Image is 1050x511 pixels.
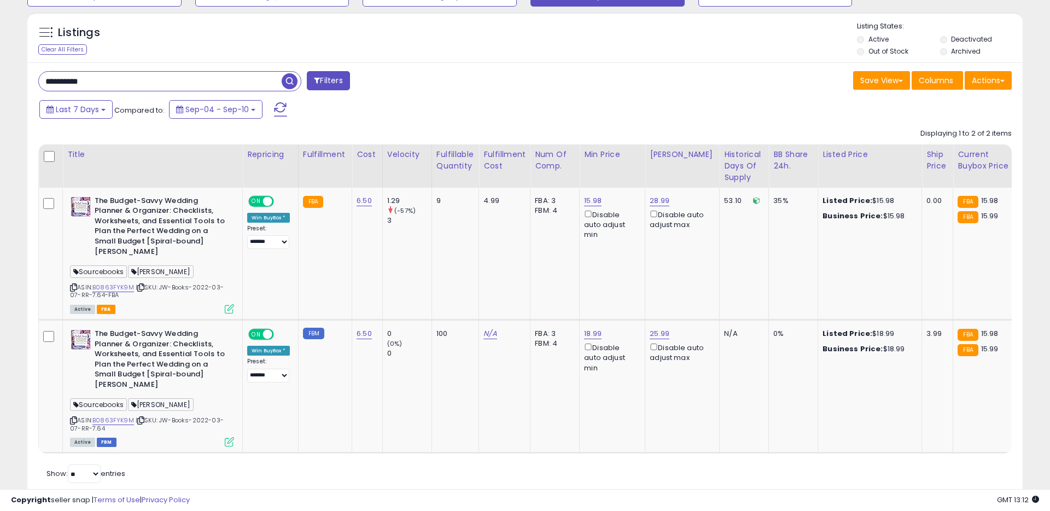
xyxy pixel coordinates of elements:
small: FBA [958,344,978,356]
div: 1.29 [387,196,431,206]
small: FBA [958,196,978,208]
div: Preset: [247,225,290,249]
small: (0%) [387,339,402,348]
span: Sourcebooks [70,398,127,411]
b: Listed Price: [822,195,872,206]
small: FBA [303,196,323,208]
span: OFF [272,196,290,206]
div: 100 [436,329,470,339]
div: 9 [436,196,470,206]
span: | SKU: JW-Books-2022-03-07-RR-7.64 [70,416,224,432]
span: 15.99 [981,344,999,354]
div: [PERSON_NAME] [650,149,715,160]
a: Privacy Policy [142,495,190,505]
span: [PERSON_NAME] [128,398,194,411]
div: FBA: 3 [535,329,571,339]
small: (-57%) [394,206,416,215]
div: Listed Price [822,149,917,160]
div: N/A [724,329,760,339]
span: Compared to: [114,105,165,115]
div: ASIN: [70,196,234,312]
div: Disable auto adjust max [650,208,711,230]
button: Filters [307,71,349,90]
div: Current Buybox Price [958,149,1014,172]
small: FBM [303,328,324,339]
a: 28.99 [650,195,669,206]
span: Sep-04 - Sep-10 [185,104,249,115]
label: Archived [951,47,981,56]
div: Fulfillment [303,149,347,160]
div: 3 [387,216,431,225]
a: 25.99 [650,328,669,339]
div: Title [67,149,238,160]
div: Repricing [247,149,294,160]
span: 15.98 [981,328,999,339]
div: 0 [387,329,431,339]
b: The Budget-Savvy Wedding Planner & Organizer: Checklists, Worksheets, and Essential Tools to Plan... [95,329,227,392]
img: 51gCRtna+AL._SL40_.jpg [70,196,92,218]
div: $15.98 [822,211,913,221]
div: 3.99 [926,329,944,339]
button: Columns [912,71,963,90]
div: 0.00 [926,196,944,206]
button: Sep-04 - Sep-10 [169,100,262,119]
div: seller snap | | [11,495,190,506]
div: Clear All Filters [38,44,87,55]
span: 15.99 [981,211,999,221]
a: B0863FYK9M [92,416,134,425]
span: OFF [272,330,290,339]
p: Listing States: [857,21,1022,32]
span: Show: entries [46,468,125,479]
label: Active [868,34,889,44]
strong: Copyright [11,495,51,505]
div: Disable auto adjust min [584,341,637,373]
div: FBM: 4 [535,206,571,216]
a: Terms of Use [94,495,140,505]
div: Cost [357,149,378,160]
img: 51gCRtna+AL._SL40_.jpg [70,329,92,351]
a: 15.98 [584,195,602,206]
div: $18.99 [822,329,913,339]
div: 0% [773,329,809,339]
button: Actions [965,71,1012,90]
div: Historical Days Of Supply [724,149,764,183]
a: B0863FYK9M [92,283,134,292]
a: 18.99 [584,328,602,339]
a: 6.50 [357,195,372,206]
div: Win BuyBox * [247,213,290,223]
div: $18.99 [822,344,913,354]
div: Velocity [387,149,427,160]
div: Displaying 1 to 2 of 2 items [920,129,1012,139]
div: 4.99 [483,196,522,206]
span: ON [249,330,263,339]
span: Sourcebooks [70,265,127,278]
div: 35% [773,196,809,206]
div: Disable auto adjust min [584,208,637,240]
a: 6.50 [357,328,372,339]
a: N/A [483,328,497,339]
div: Fulfillable Quantity [436,149,474,172]
div: Num of Comp. [535,149,575,172]
b: The Budget-Savvy Wedding Planner & Organizer: Checklists, Worksheets, and Essential Tools to Plan... [95,196,227,259]
span: ON [249,196,263,206]
span: All listings currently available for purchase on Amazon [70,305,95,314]
span: All listings currently available for purchase on Amazon [70,438,95,447]
label: Out of Stock [868,47,908,56]
h5: Listings [58,25,100,40]
span: Last 7 Days [56,104,99,115]
div: 0 [387,349,431,358]
div: Fulfillment Cost [483,149,526,172]
span: Columns [919,75,953,86]
div: FBM: 4 [535,339,571,349]
span: 15.98 [981,195,999,206]
div: ASIN: [70,329,234,445]
div: $15.98 [822,196,913,206]
button: Last 7 Days [39,100,113,119]
button: Save View [853,71,910,90]
span: FBM [97,438,116,447]
div: FBA: 3 [535,196,571,206]
div: 53.10 [724,196,760,206]
span: | SKU: JW-Books-2022-03-07-RR-7.64-FBA [70,283,224,299]
b: Listed Price: [822,328,872,339]
div: BB Share 24h. [773,149,813,172]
